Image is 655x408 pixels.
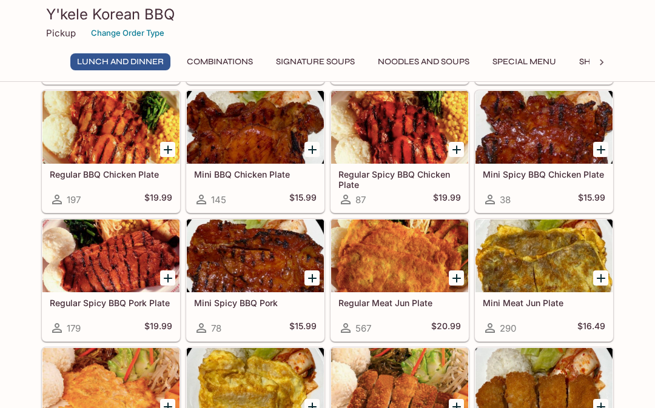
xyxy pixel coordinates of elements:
[144,321,172,335] h5: $19.99
[86,24,170,42] button: Change Order Type
[433,192,461,207] h5: $19.99
[304,142,320,157] button: Add Mini BBQ Chicken Plate
[475,219,613,292] div: Mini Meat Jun Plate
[577,321,605,335] h5: $16.49
[475,219,613,341] a: Mini Meat Jun Plate290$16.49
[50,298,172,308] h5: Regular Spicy BBQ Pork Plate
[160,142,175,157] button: Add Regular BBQ Chicken Plate
[483,298,605,308] h5: Mini Meat Jun Plate
[144,192,172,207] h5: $19.99
[42,90,180,213] a: Regular BBQ Chicken Plate197$19.99
[486,53,563,70] button: Special Menu
[593,270,608,286] button: Add Mini Meat Jun Plate
[42,91,180,164] div: Regular BBQ Chicken Plate
[186,219,324,341] a: Mini Spicy BBQ Pork78$15.99
[500,323,516,334] span: 290
[289,192,317,207] h5: $15.99
[331,90,469,213] a: Regular Spicy BBQ Chicken Plate87$19.99
[475,91,613,164] div: Mini Spicy BBQ Chicken Plate
[46,5,609,24] h3: Y'kele Korean BBQ
[331,219,468,292] div: Regular Meat Jun Plate
[355,323,371,334] span: 567
[449,142,464,157] button: Add Regular Spicy BBQ Chicken Plate
[70,53,170,70] button: Lunch and Dinner
[355,194,366,206] span: 87
[42,219,180,341] a: Regular Spicy BBQ Pork Plate179$19.99
[331,91,468,164] div: Regular Spicy BBQ Chicken Plate
[431,321,461,335] h5: $20.99
[289,321,317,335] h5: $15.99
[449,270,464,286] button: Add Regular Meat Jun Plate
[371,53,476,70] button: Noodles and Soups
[483,169,605,179] h5: Mini Spicy BBQ Chicken Plate
[67,194,81,206] span: 197
[593,142,608,157] button: Add Mini Spicy BBQ Chicken Plate
[194,169,317,179] h5: Mini BBQ Chicken Plate
[180,53,260,70] button: Combinations
[331,219,469,341] a: Regular Meat Jun Plate567$20.99
[475,90,613,213] a: Mini Spicy BBQ Chicken Plate38$15.99
[50,169,172,179] h5: Regular BBQ Chicken Plate
[338,169,461,189] h5: Regular Spicy BBQ Chicken Plate
[338,298,461,308] h5: Regular Meat Jun Plate
[42,219,180,292] div: Regular Spicy BBQ Pork Plate
[187,91,324,164] div: Mini BBQ Chicken Plate
[67,323,81,334] span: 179
[500,194,511,206] span: 38
[304,270,320,286] button: Add Mini Spicy BBQ Pork
[269,53,361,70] button: Signature Soups
[211,194,226,206] span: 145
[194,298,317,308] h5: Mini Spicy BBQ Pork
[160,270,175,286] button: Add Regular Spicy BBQ Pork Plate
[46,27,76,39] p: Pickup
[211,323,221,334] span: 78
[187,219,324,292] div: Mini Spicy BBQ Pork
[578,192,605,207] h5: $15.99
[186,90,324,213] a: Mini BBQ Chicken Plate145$15.99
